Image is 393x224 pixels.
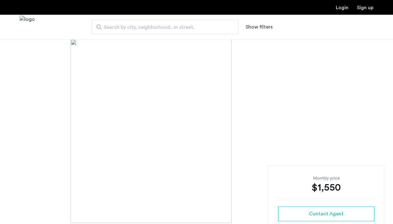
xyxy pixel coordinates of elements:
[357,5,373,10] a: Registration
[71,39,322,223] img: [object%20Object]
[278,181,374,194] div: $1,550
[336,5,348,10] a: Login
[20,16,35,39] a: Cazamio Logo
[278,175,374,181] div: Monthly price
[246,23,273,31] button: Show or hide filters
[104,24,221,31] span: Search by city, neighborhood, or street.
[309,210,343,218] span: Contact Agent
[20,16,35,39] img: logo
[92,20,238,34] input: Apartment Search
[278,207,374,221] button: button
